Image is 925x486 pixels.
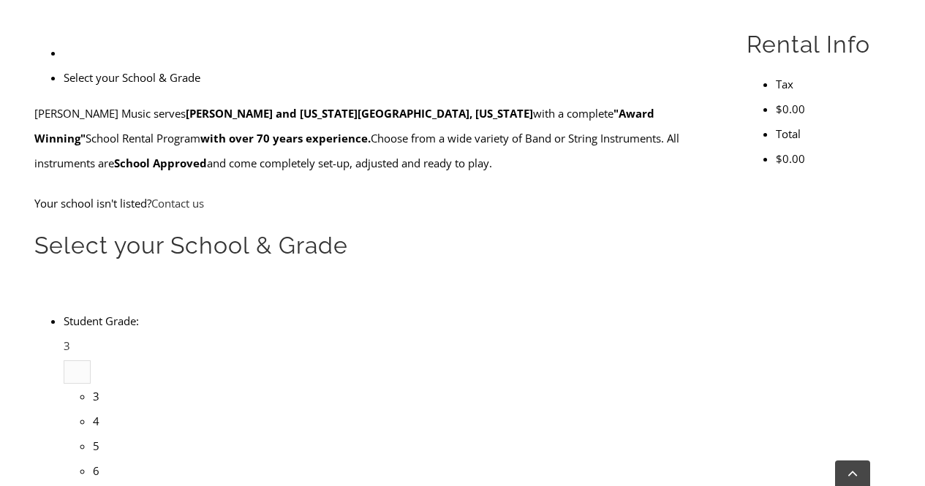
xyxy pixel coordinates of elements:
p: [PERSON_NAME] Music serves with a complete School Rental Program Choose from a wide variety of Ba... [34,101,712,175]
label: Student Grade: [64,314,139,328]
h2: Rental Info [747,29,891,60]
span: 3 [64,338,70,353]
li: Total [776,121,891,146]
li: Select your School & Grade [64,65,712,90]
a: Contact us [151,196,204,210]
li: $0.00 [776,96,891,121]
p: Your school isn't listed? [34,191,712,216]
strong: with over 70 years experience. [200,131,371,145]
h2: Select your School & Grade [34,230,712,261]
strong: School Approved [114,156,207,170]
li: $0.00 [776,146,891,171]
strong: [PERSON_NAME] and [US_STATE][GEOGRAPHIC_DATA], [US_STATE] [186,106,533,121]
li: Tax [776,72,891,96]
